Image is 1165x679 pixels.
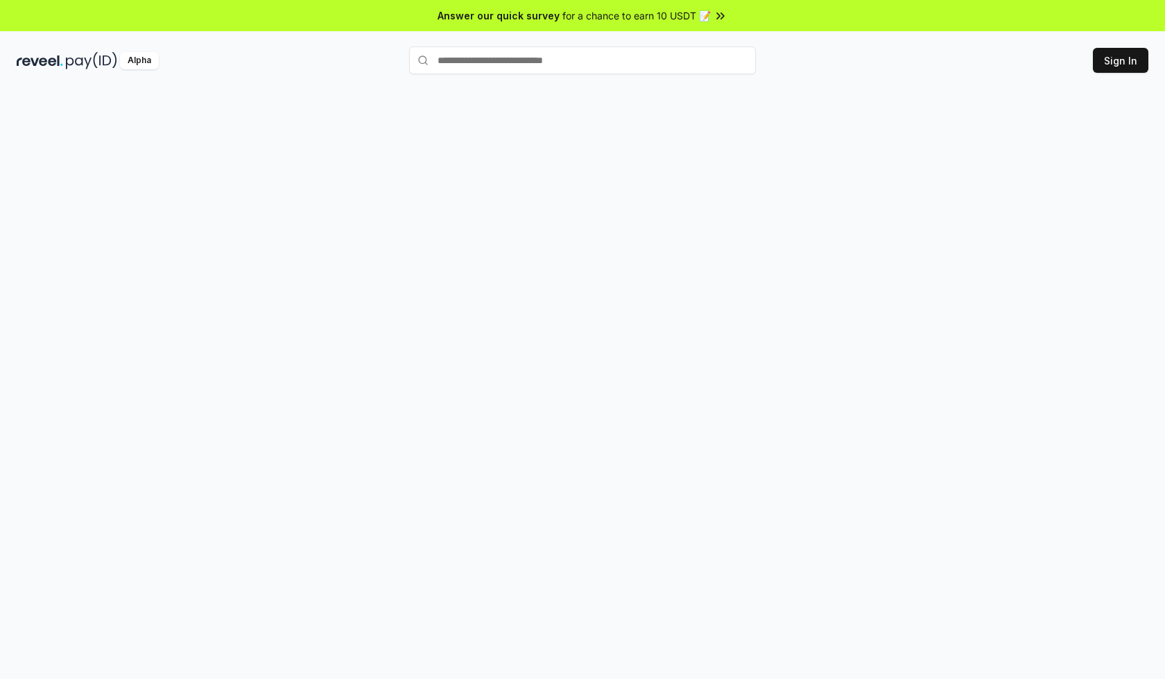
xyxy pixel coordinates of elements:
[66,52,117,69] img: pay_id
[438,8,560,23] span: Answer our quick survey
[1093,48,1148,73] button: Sign In
[17,52,63,69] img: reveel_dark
[562,8,711,23] span: for a chance to earn 10 USDT 📝
[120,52,159,69] div: Alpha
